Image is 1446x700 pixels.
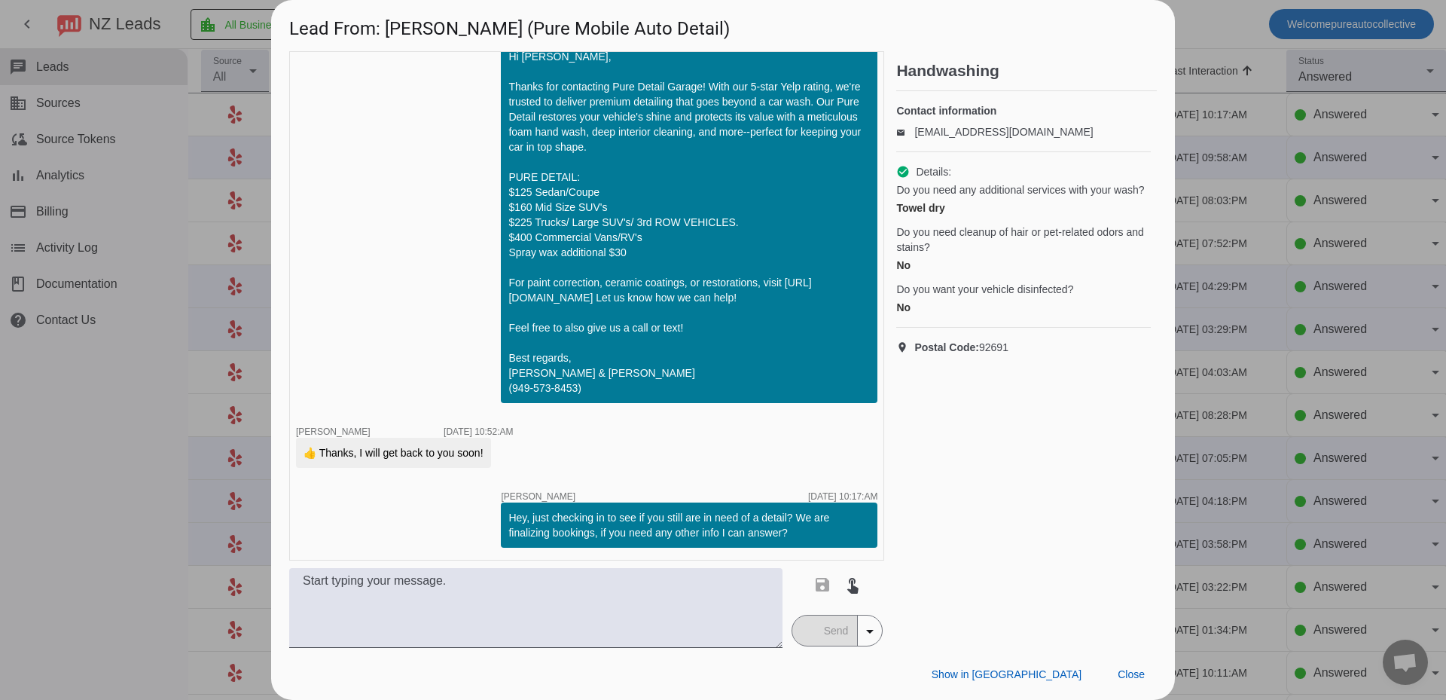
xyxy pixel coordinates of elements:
[896,182,1144,197] span: Do you need any additional services with your wash?
[914,340,1008,355] span: 92691
[896,128,914,136] mat-icon: email
[861,622,879,640] mat-icon: arrow_drop_down
[896,282,1073,297] span: Do you want your vehicle disinfected?
[914,126,1093,138] a: [EMAIL_ADDRESS][DOMAIN_NAME]
[896,300,1151,315] div: No
[304,445,484,460] div: 👍 Thanks, I will get back to you soon!
[1106,661,1157,688] button: Close
[444,427,513,436] div: [DATE] 10:52:AM
[1118,668,1145,680] span: Close
[508,510,870,540] div: Hey, just checking in to see if you still are in need of a detail? We are finalizing bookings, if...
[896,225,1151,255] span: Do you need cleanup of hair or pet-related odors and stains?
[932,668,1081,680] span: Show in [GEOGRAPHIC_DATA]
[808,492,877,501] div: [DATE] 10:17:AM
[896,103,1151,118] h4: Contact information
[916,164,951,179] span: Details:
[896,63,1157,78] h2: Handwashing
[843,576,862,594] mat-icon: touch_app
[896,165,910,179] mat-icon: check_circle
[914,341,979,353] strong: Postal Code:
[501,492,575,501] span: [PERSON_NAME]
[920,661,1094,688] button: Show in [GEOGRAPHIC_DATA]
[896,341,914,353] mat-icon: location_on
[508,49,870,396] div: Hi [PERSON_NAME], Thanks for contacting Pure Detail Garage! With our 5-star Yelp rating, we're tr...
[896,258,1151,273] div: No
[896,200,1151,216] div: Towel dry
[296,426,371,437] span: [PERSON_NAME]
